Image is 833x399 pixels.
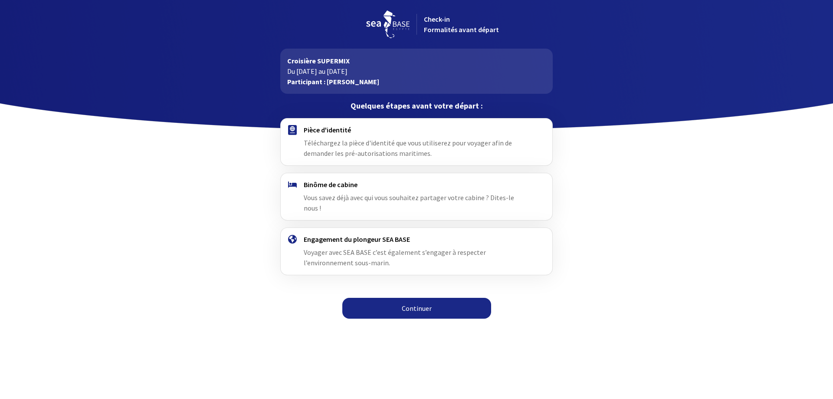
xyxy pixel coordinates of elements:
img: engagement.svg [288,235,297,244]
span: Vous savez déjà avec qui vous souhaitez partager votre cabine ? Dites-le nous ! [304,193,514,212]
img: passport.svg [288,125,297,135]
a: Continuer [342,298,491,319]
span: Check-in Formalités avant départ [424,15,499,34]
img: logo_seabase.svg [366,10,410,38]
span: Téléchargez la pièce d'identité que vous utiliserez pour voyager afin de demander les pré-autoris... [304,138,512,158]
p: Du [DATE] au [DATE] [287,66,545,76]
p: Participant : [PERSON_NAME] [287,76,545,87]
span: Voyager avec SEA BASE c’est également s’engager à respecter l’environnement sous-marin. [304,248,486,267]
h4: Binôme de cabine [304,180,529,189]
h4: Engagement du plongeur SEA BASE [304,235,529,244]
h4: Pièce d'identité [304,125,529,134]
p: Quelques étapes avant votre départ : [280,101,552,111]
img: binome.svg [288,181,297,188]
p: Croisière SUPERMIX [287,56,545,66]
